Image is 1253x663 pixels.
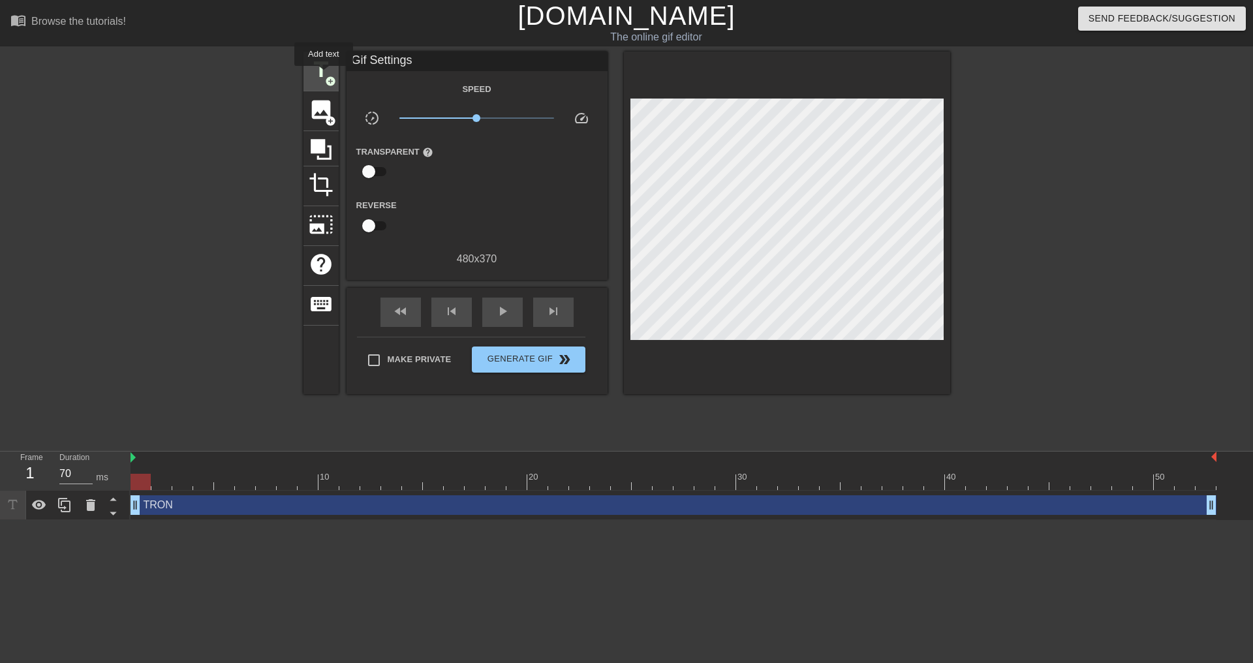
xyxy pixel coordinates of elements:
[518,1,735,30] a: [DOMAIN_NAME]
[1155,470,1167,484] div: 50
[472,347,585,373] button: Generate Gif
[574,110,589,126] span: speed
[495,303,510,319] span: play_arrow
[309,212,333,237] span: photo_size_select_large
[309,57,333,82] span: title
[422,147,433,158] span: help
[347,52,608,71] div: Gif Settings
[529,470,540,484] div: 20
[10,12,26,28] span: menu_book
[1205,499,1218,512] span: drag_handle
[546,303,561,319] span: skip_next
[10,12,126,33] a: Browse the tutorials!
[364,110,380,126] span: slow_motion_video
[356,146,433,159] label: Transparent
[59,454,89,462] label: Duration
[444,303,459,319] span: skip_previous
[10,452,50,489] div: Frame
[1211,452,1216,462] img: bound-end.png
[96,470,108,484] div: ms
[320,470,332,484] div: 10
[347,251,608,267] div: 480 x 370
[309,252,333,277] span: help
[477,352,580,367] span: Generate Gif
[309,292,333,316] span: keyboard
[737,470,749,484] div: 30
[1089,10,1235,27] span: Send Feedback/Suggestion
[309,97,333,122] span: image
[325,116,336,127] span: add_circle
[129,499,142,512] span: drag_handle
[356,199,397,212] label: Reverse
[393,303,409,319] span: fast_rewind
[946,470,958,484] div: 40
[20,461,40,485] div: 1
[31,16,126,27] div: Browse the tutorials!
[325,76,336,87] span: add_circle
[309,172,333,197] span: crop
[424,29,888,45] div: The online gif editor
[388,353,452,366] span: Make Private
[462,83,491,96] label: Speed
[1078,7,1246,31] button: Send Feedback/Suggestion
[557,352,572,367] span: double_arrow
